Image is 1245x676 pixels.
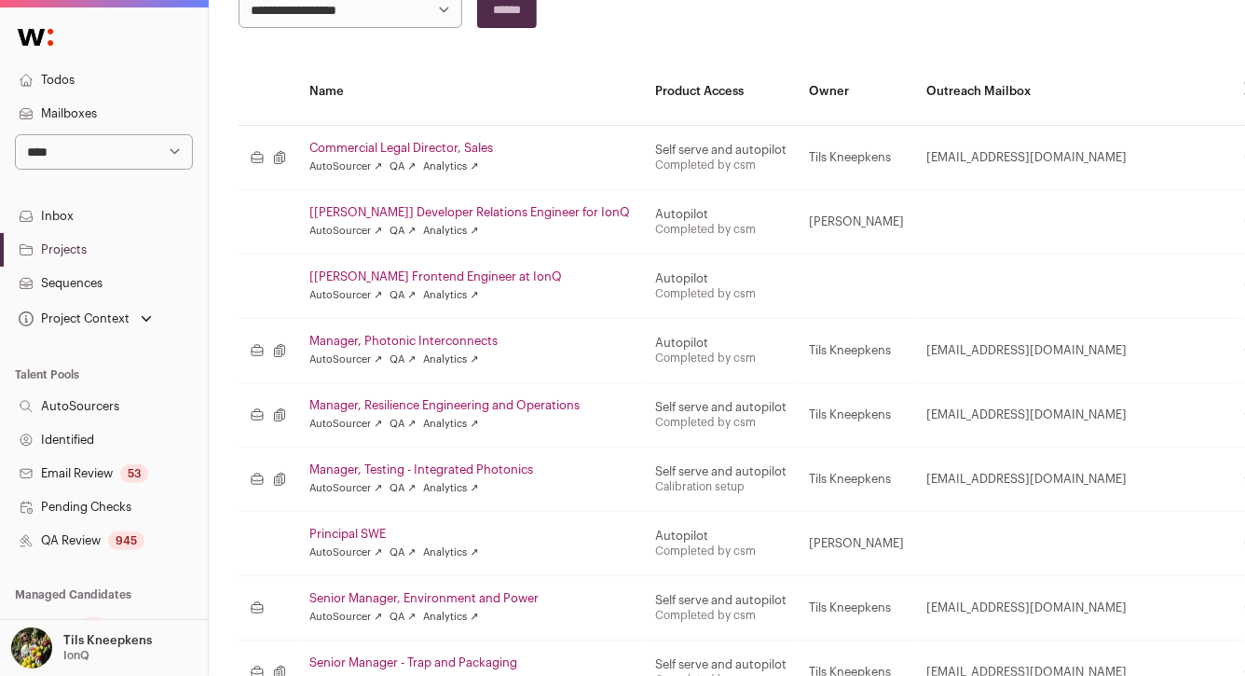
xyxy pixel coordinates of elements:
img: Wellfound [7,19,63,56]
a: QA ↗ [390,545,416,560]
th: Product Access [644,58,798,126]
a: Analytics ↗ [423,481,478,496]
th: Owner [798,58,915,126]
a: Calibration setup [655,481,745,492]
a: Analytics ↗ [423,610,478,625]
p: IonQ [63,648,89,663]
a: Analytics ↗ [423,224,478,239]
th: Outreach Mailbox [915,58,1233,126]
td: [PERSON_NAME] [798,511,915,575]
div: Self serve and autopilot [655,593,787,608]
a: QA ↗ [390,352,416,367]
div: Self serve and autopilot [655,143,787,158]
div: Autopilot [655,271,787,286]
button: Open dropdown [7,628,156,669]
div: Self serve and autopilot [655,464,787,479]
a: QA ↗ [390,159,416,174]
p: Tils Kneepkens [63,633,152,648]
a: Analytics ↗ [423,545,478,560]
a: QA ↗ [390,224,416,239]
a: QA ↗ [390,610,416,625]
a: [[PERSON_NAME]] Developer Relations Engineer for IonQ [309,205,633,220]
a: Completed by csm [655,352,756,364]
td: Tils Kneepkens [798,447,915,511]
a: Manager, Testing - Integrated Photonics [309,462,633,477]
div: 945 [108,531,144,550]
a: AutoSourcer ↗ [309,417,382,432]
td: Tils Kneepkens [798,575,915,640]
a: Completed by csm [655,159,756,171]
img: 6689865-medium_jpg [11,628,52,669]
a: Completed by csm [655,545,756,557]
th: Name [298,58,644,126]
a: QA ↗ [390,288,416,303]
div: Autopilot [655,207,787,222]
div: 31 [81,617,107,636]
a: AutoSourcer ↗ [309,352,382,367]
td: [EMAIL_ADDRESS][DOMAIN_NAME] [915,447,1233,511]
a: QA ↗ [390,417,416,432]
a: Analytics ↗ [423,159,478,174]
td: [EMAIL_ADDRESS][DOMAIN_NAME] [915,318,1233,382]
a: QA ↗ [390,481,416,496]
a: AutoSourcer ↗ [309,288,382,303]
a: Completed by csm [655,417,756,428]
td: Tils Kneepkens [798,125,915,189]
button: Open dropdown [15,306,156,332]
a: Senior Manager - Trap and Packaging [309,655,633,670]
a: AutoSourcer ↗ [309,545,382,560]
div: Autopilot [655,529,787,544]
a: Analytics ↗ [423,352,478,367]
a: AutoSourcer ↗ [309,224,382,239]
a: Principal SWE [309,527,633,542]
a: Completed by csm [655,610,756,621]
div: Self serve and autopilot [655,657,787,672]
div: 53 [120,464,148,483]
td: [EMAIL_ADDRESS][DOMAIN_NAME] [915,125,1233,189]
a: AutoSourcer ↗ [309,610,382,625]
td: Tils Kneepkens [798,318,915,382]
div: Autopilot [655,336,787,351]
td: [EMAIL_ADDRESS][DOMAIN_NAME] [915,575,1233,640]
a: Completed by csm [655,288,756,299]
a: AutoSourcer ↗ [309,159,382,174]
td: Tils Kneepkens [798,382,915,447]
div: Self serve and autopilot [655,400,787,415]
a: Manager, Resilience Engineering and Operations [309,398,633,413]
a: Senior Manager, Environment and Power [309,591,633,606]
div: Project Context [15,311,130,326]
a: Commercial Legal Director, Sales [309,141,633,156]
td: [PERSON_NAME] [798,189,915,254]
a: Analytics ↗ [423,417,478,432]
td: [EMAIL_ADDRESS][DOMAIN_NAME] [915,382,1233,447]
a: Manager, Photonic Interconnects [309,334,633,349]
a: AutoSourcer ↗ [309,481,382,496]
a: Completed by csm [655,224,756,235]
a: Analytics ↗ [423,288,478,303]
a: [[PERSON_NAME] Frontend Engineer at IonQ [309,269,633,284]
